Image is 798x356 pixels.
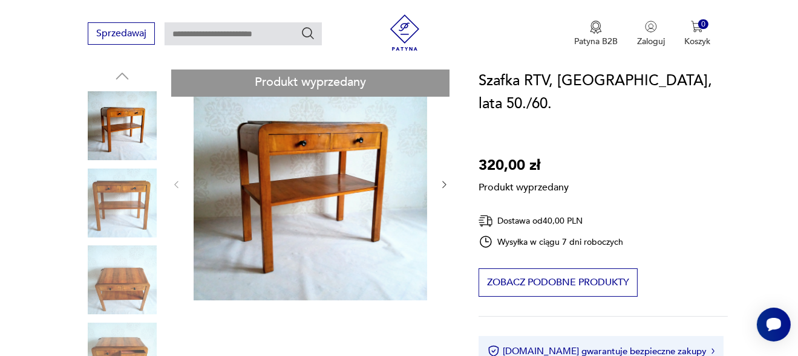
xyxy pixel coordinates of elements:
iframe: Smartsupp widget button [757,308,791,341]
h1: Szafka RTV, [GEOGRAPHIC_DATA], lata 50./60. [479,70,728,115]
button: Patyna B2B [574,21,618,47]
img: Ikona dostawy [479,213,493,228]
p: 320,00 zł [479,154,569,177]
div: Wysyłka w ciągu 7 dni roboczych [479,235,624,249]
button: Szukaj [301,26,315,40]
img: Ikona medalu [590,21,602,34]
img: Ikonka użytkownika [645,21,657,33]
p: Zaloguj [637,36,665,47]
div: Dostawa od 40,00 PLN [479,213,624,228]
img: Patyna - sklep z meblami i dekoracjami vintage [387,15,423,51]
a: Sprzedawaj [88,30,155,39]
a: Ikona medaluPatyna B2B [574,21,618,47]
img: Ikona strzałki w prawo [711,348,715,354]
p: Koszyk [684,36,710,47]
button: Zaloguj [637,21,665,47]
div: 0 [698,19,708,30]
button: Zobacz podobne produkty [479,268,638,297]
p: Patyna B2B [574,36,618,47]
button: 0Koszyk [684,21,710,47]
p: Produkt wyprzedany [479,177,569,194]
button: Sprzedawaj [88,22,155,45]
img: Ikona koszyka [691,21,703,33]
